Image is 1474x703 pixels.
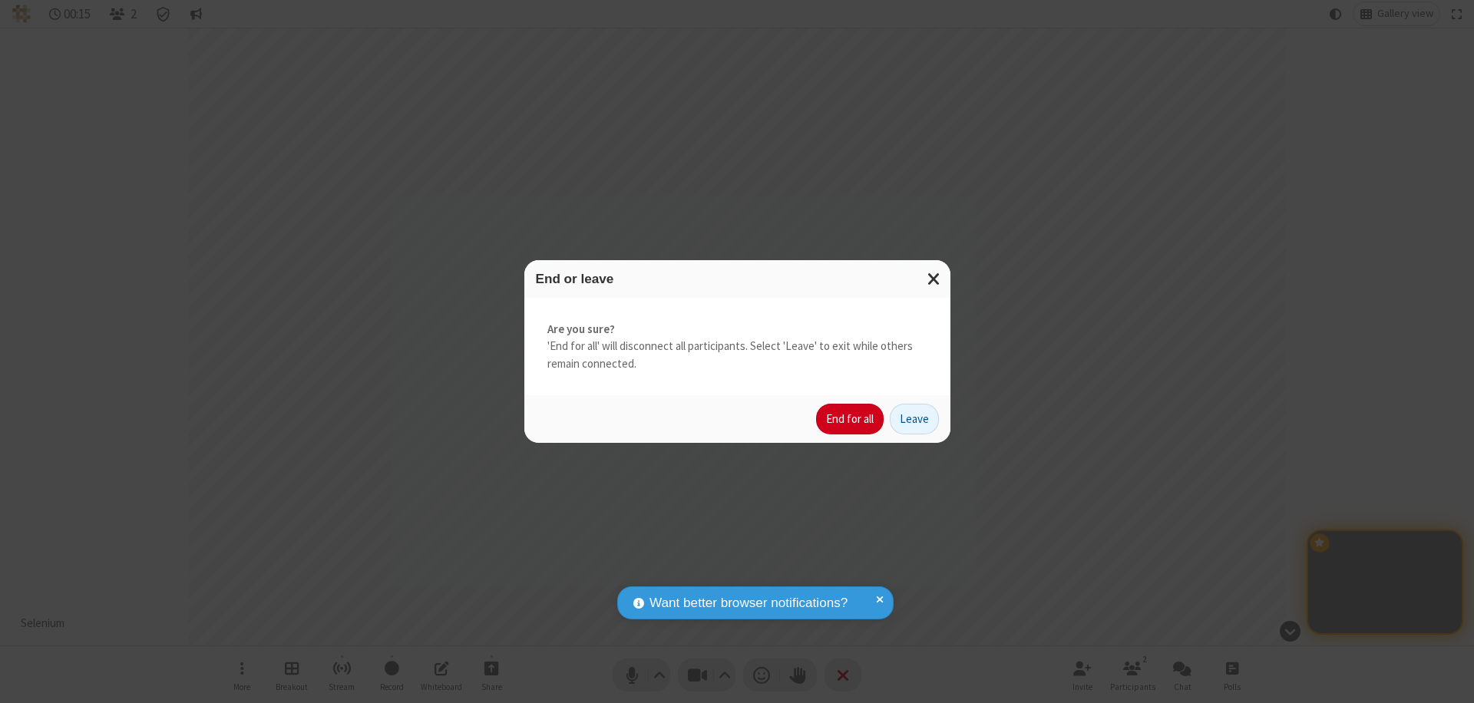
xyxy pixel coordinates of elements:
[918,260,950,298] button: Close modal
[649,593,848,613] span: Want better browser notifications?
[536,272,939,286] h3: End or leave
[816,404,884,434] button: End for all
[524,298,950,396] div: 'End for all' will disconnect all participants. Select 'Leave' to exit while others remain connec...
[547,321,927,338] strong: Are you sure?
[890,404,939,434] button: Leave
